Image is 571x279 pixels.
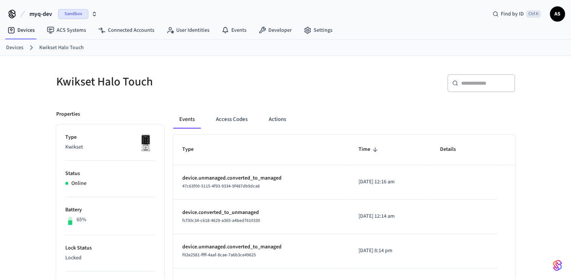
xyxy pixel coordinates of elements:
[65,206,155,214] p: Battery
[65,254,155,262] p: Locked
[58,9,88,19] span: Sandbox
[71,180,86,188] p: Online
[182,209,340,217] p: device.converted_to_unmanaged
[359,247,422,255] p: [DATE] 8:14 pm
[182,144,203,155] span: Type
[440,144,466,155] span: Details
[182,243,340,251] p: device.unmanaged.converted_to_managed
[501,10,524,18] span: Find by ID
[65,133,155,141] p: Type
[182,252,256,258] span: f02e2581-ffff-4aaf-8cae-7a6b3ce49625
[29,9,52,19] span: myq-dev
[359,212,422,220] p: [DATE] 12:14 am
[553,259,562,271] img: SeamLogoGradient.69752ec5.svg
[77,216,86,224] p: 65%
[182,217,260,224] span: fcf30c34-c618-4629-a365-a4bed7610330
[182,183,260,189] span: 47c63f00-5115-4f93-9334-9f487db9dca8
[56,74,281,90] h5: Kwikset Halo Touch
[65,244,155,252] p: Lock Status
[65,143,155,151] p: Kwikset
[2,23,41,37] a: Devices
[359,178,422,186] p: [DATE] 12:16 am
[526,10,541,18] span: Ctrl K
[210,110,254,129] button: Access Codes
[551,7,564,21] span: AS
[486,7,547,21] div: Find by IDCtrl K
[136,133,155,152] img: Kwikset Halo Touchscreen Wifi Enabled Smart Lock, Polished Chrome, Front
[359,144,380,155] span: Time
[6,44,23,52] a: Devices
[56,110,80,118] p: Properties
[215,23,252,37] a: Events
[65,170,155,178] p: Status
[550,6,565,22] button: AS
[173,110,201,129] button: Events
[252,23,298,37] a: Developer
[160,23,215,37] a: User Identities
[92,23,160,37] a: Connected Accounts
[173,110,515,129] div: ant example
[39,44,84,52] a: Kwikset Halo Touch
[263,110,292,129] button: Actions
[298,23,339,37] a: Settings
[182,174,340,182] p: device.unmanaged.converted_to_managed
[41,23,92,37] a: ACS Systems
